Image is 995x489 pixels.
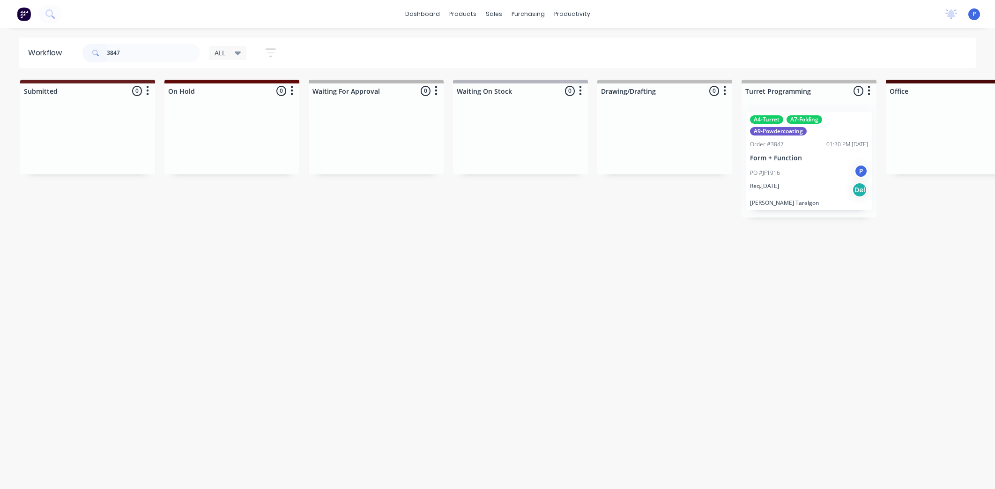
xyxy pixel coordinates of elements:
div: A4-TurretA7-FoldingA9-PowdercoatingOrder #384701:30 PM [DATE]Form + FunctionPO #JF1916PReq.[DATE]... [746,112,872,210]
div: productivity [549,7,595,21]
span: P [973,10,976,18]
img: Factory [17,7,31,21]
p: Req. [DATE] [750,182,779,190]
input: Search for orders... [107,44,200,62]
div: Del [852,182,867,197]
div: Order #3847 [750,140,784,149]
div: A7-Folding [787,115,822,124]
a: dashboard [401,7,445,21]
p: PO #JF1916 [750,169,780,177]
div: purchasing [507,7,549,21]
div: Workflow [28,47,67,59]
div: A4-Turret [750,115,783,124]
p: [PERSON_NAME] Taralgon [750,199,868,206]
div: P [854,164,868,178]
div: products [445,7,481,21]
div: sales [481,7,507,21]
p: Form + Function [750,154,868,162]
span: ALL [215,48,225,58]
div: A9-Powdercoating [750,127,807,135]
div: 01:30 PM [DATE] [826,140,868,149]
